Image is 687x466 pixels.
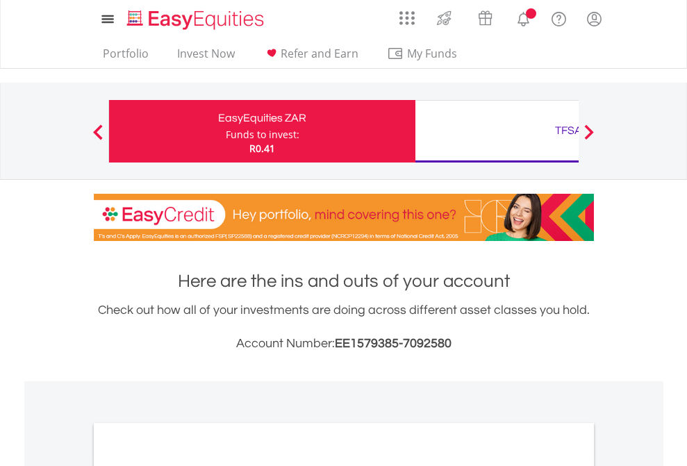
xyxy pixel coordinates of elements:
div: Funds to invest: [226,128,299,142]
h3: Account Number: [94,334,594,353]
a: Vouchers [465,3,506,29]
a: Notifications [506,3,541,31]
div: Check out how all of your investments are doing across different asset classes you hold. [94,301,594,353]
img: EasyEquities_Logo.png [124,8,270,31]
span: My Funds [387,44,478,63]
img: vouchers-v2.svg [474,7,497,29]
img: thrive-v2.svg [433,7,456,29]
a: AppsGrid [390,3,424,26]
div: EasyEquities ZAR [117,108,407,128]
a: My Profile [577,3,612,34]
span: Refer and Earn [281,46,358,61]
a: FAQ's and Support [541,3,577,31]
span: R0.41 [249,142,275,155]
img: EasyCredit Promotion Banner [94,194,594,241]
a: Portfolio [97,47,154,68]
h1: Here are the ins and outs of your account [94,269,594,294]
img: grid-menu-icon.svg [399,10,415,26]
span: EE1579385-7092580 [335,337,452,350]
button: Previous [84,131,112,145]
a: Invest Now [172,47,240,68]
button: Next [575,131,603,145]
a: Refer and Earn [258,47,364,68]
a: Home page [122,3,270,31]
